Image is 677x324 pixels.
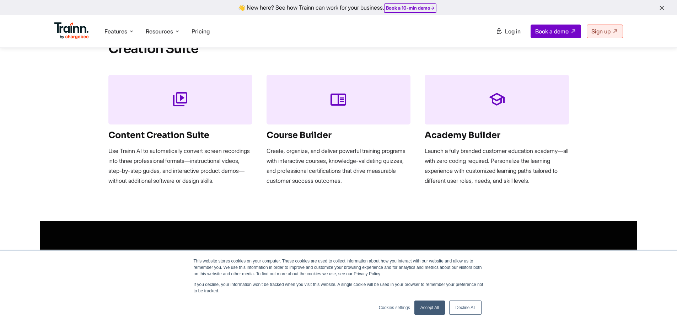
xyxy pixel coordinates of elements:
span: Book a demo [535,28,569,35]
a: Accept All [414,301,445,315]
a: Log in [491,25,525,38]
h3: Course Builder [267,130,410,140]
p: This website stores cookies on your computer. These cookies are used to collect information about... [194,258,484,277]
a: Book a 10-min demo→ [386,5,435,11]
a: Cookies settings [379,304,410,311]
p: If you decline, your information won’t be tracked when you visit this website. A single cookie wi... [194,281,484,294]
b: Book a 10-min demo [386,5,430,11]
a: Pricing [192,28,210,35]
p: Launch a fully branded customer education academy—all with zero coding required. Personalize the ... [425,146,569,186]
div: 👋 New here? See how Trainn can work for your business. [4,4,673,11]
a: Book a demo [531,25,581,38]
img: Trainn Logo [54,22,89,39]
span: Log in [505,28,521,35]
span: Sign up [591,28,611,35]
h3: Academy Builder [425,130,569,140]
h3: Content Creation Suite [108,130,252,140]
a: Sign up [587,25,623,38]
p: Use Trainn AI to automatically convert screen recordings into three professional formats—instruct... [108,146,252,186]
a: Decline All [449,301,481,315]
span: Features [104,27,127,35]
p: Create, organize, and deliver powerful training programs with interactive courses, knowledge-vali... [267,146,410,186]
span: Resources [146,27,173,35]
